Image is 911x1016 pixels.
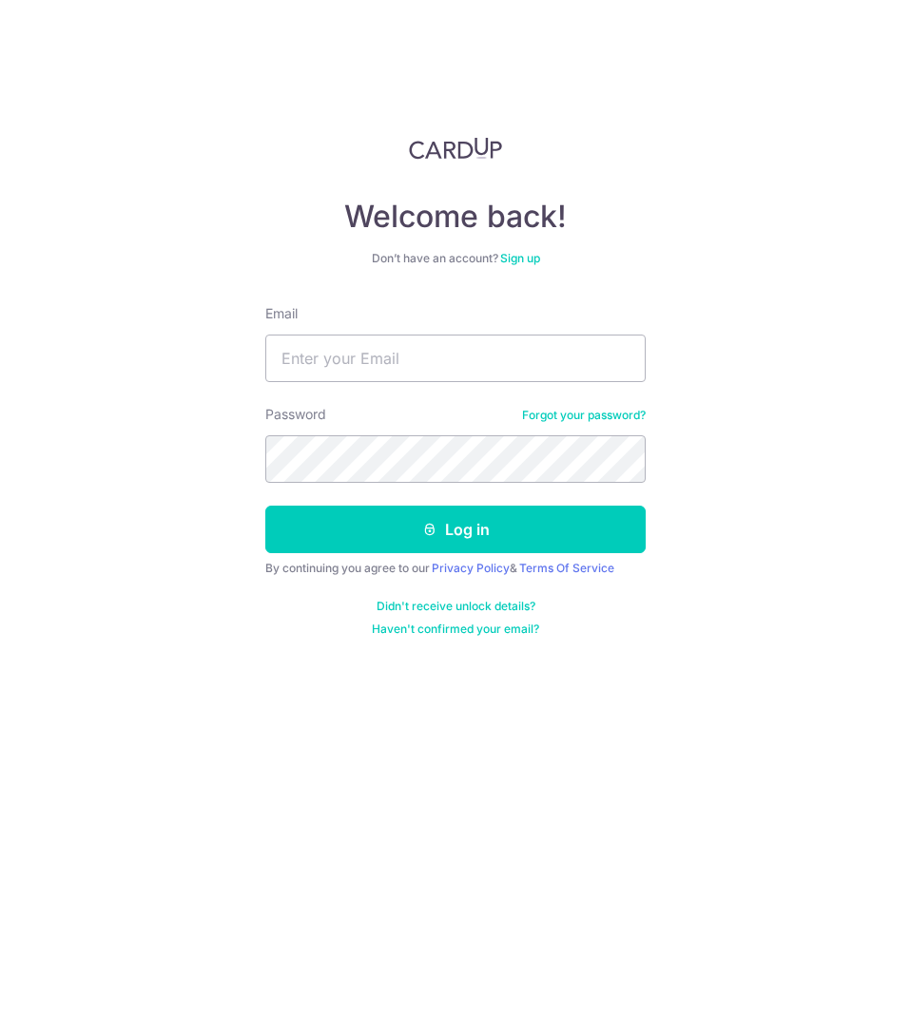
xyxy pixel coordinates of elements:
[409,137,502,160] img: CardUp Logo
[519,561,614,575] a: Terms Of Service
[265,405,326,424] label: Password
[432,561,510,575] a: Privacy Policy
[265,198,646,236] h4: Welcome back!
[265,561,646,576] div: By continuing you agree to our &
[265,506,646,553] button: Log in
[265,251,646,266] div: Don’t have an account?
[265,335,646,382] input: Enter your Email
[500,251,540,265] a: Sign up
[265,304,298,323] label: Email
[377,599,535,614] a: Didn't receive unlock details?
[522,408,646,423] a: Forgot your password?
[372,622,539,637] a: Haven't confirmed your email?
